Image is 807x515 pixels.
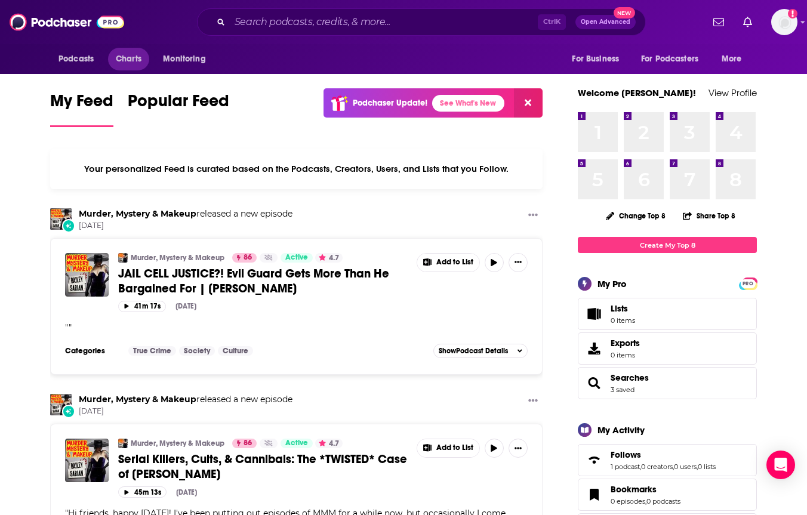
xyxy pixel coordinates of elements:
[232,439,257,448] a: 86
[244,252,252,264] span: 86
[65,322,72,333] span: " "
[563,48,634,70] button: open menu
[79,221,292,231] span: [DATE]
[128,91,229,118] span: Popular Feed
[611,303,628,314] span: Lists
[645,497,646,505] span: ,
[118,266,408,296] a: JAIL CELL JUSTICE?! Evil Guard Gets More Than He Bargained For | [PERSON_NAME]
[713,48,757,70] button: open menu
[50,48,109,70] button: open menu
[179,346,215,356] a: Society
[538,14,566,30] span: Ctrl K
[578,237,757,253] a: Create My Top 8
[65,439,109,482] a: Serial Killers, Cults, & Cannibals: The *TWISTED* Case of Ottis Toole
[611,372,649,383] a: Searches
[417,254,479,272] button: Show More Button
[353,98,427,108] p: Podchaser Update!
[281,439,313,448] a: Active
[611,449,641,460] span: Follows
[509,439,528,458] button: Show More Button
[285,252,308,264] span: Active
[79,406,292,417] span: [DATE]
[79,208,196,219] a: Murder, Mystery & Makeup
[766,451,795,479] div: Open Intercom Messenger
[417,439,479,457] button: Show More Button
[128,91,229,127] a: Popular Feed
[523,208,543,223] button: Show More Button
[315,253,343,263] button: 4.7
[741,279,755,288] a: PRO
[641,462,673,471] a: 0 creators
[611,449,716,460] a: Follows
[118,253,128,263] img: Murder, Mystery & Makeup
[50,394,72,415] img: Murder, Mystery & Makeup
[232,253,257,263] a: 86
[646,497,680,505] a: 0 podcasts
[709,87,757,98] a: View Profile
[578,444,757,476] span: Follows
[65,346,119,356] h3: Categories
[118,452,407,482] span: Serial Killers, Cults, & Cannibals: The *TWISTED* Case of [PERSON_NAME]
[244,437,252,449] span: 86
[118,301,166,312] button: 41m 17s
[611,338,640,349] span: Exports
[50,149,543,189] div: Your personalized Feed is curated based on the Podcasts, Creators, Users, and Lists that you Follow.
[578,298,757,330] a: Lists
[582,452,606,468] a: Follows
[674,462,697,471] a: 0 users
[230,13,538,32] input: Search podcasts, credits, & more...
[771,9,797,35] img: User Profile
[771,9,797,35] span: Logged in as evankrask
[611,484,657,495] span: Bookmarks
[611,484,680,495] a: Bookmarks
[118,439,128,448] img: Murder, Mystery & Makeup
[575,15,636,29] button: Open AdvancedNew
[738,12,757,32] a: Show notifications dropdown
[108,48,149,70] a: Charts
[118,486,167,498] button: 45m 13s
[79,394,292,405] h3: released a new episode
[65,253,109,297] img: JAIL CELL JUSTICE?! Evil Guard Gets More Than He Bargained For | Joan Little
[197,8,646,36] div: Search podcasts, credits, & more...
[611,386,634,394] a: 3 saved
[572,51,619,67] span: For Business
[432,95,504,112] a: See What's New
[771,9,797,35] button: Show profile menu
[578,332,757,365] a: Exports
[788,9,797,18] svg: Add a profile image
[582,340,606,357] span: Exports
[697,462,698,471] span: ,
[640,462,641,471] span: ,
[611,316,635,325] span: 0 items
[611,462,640,471] a: 1 podcast
[578,87,696,98] a: Welcome [PERSON_NAME]!
[50,91,113,127] a: My Feed
[597,424,645,436] div: My Activity
[58,51,94,67] span: Podcasts
[509,253,528,272] button: Show More Button
[315,439,343,448] button: 4.7
[176,488,197,497] div: [DATE]
[611,303,635,314] span: Lists
[641,51,698,67] span: For Podcasters
[578,367,757,399] span: Searches
[116,51,141,67] span: Charts
[611,351,640,359] span: 0 items
[50,91,113,118] span: My Feed
[582,306,606,322] span: Lists
[10,11,124,33] img: Podchaser - Follow, Share and Rate Podcasts
[163,51,205,67] span: Monitoring
[218,346,253,356] a: Culture
[523,394,543,409] button: Show More Button
[155,48,221,70] button: open menu
[128,346,176,356] a: True Crime
[709,12,729,32] a: Show notifications dropdown
[611,497,645,505] a: 0 episodes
